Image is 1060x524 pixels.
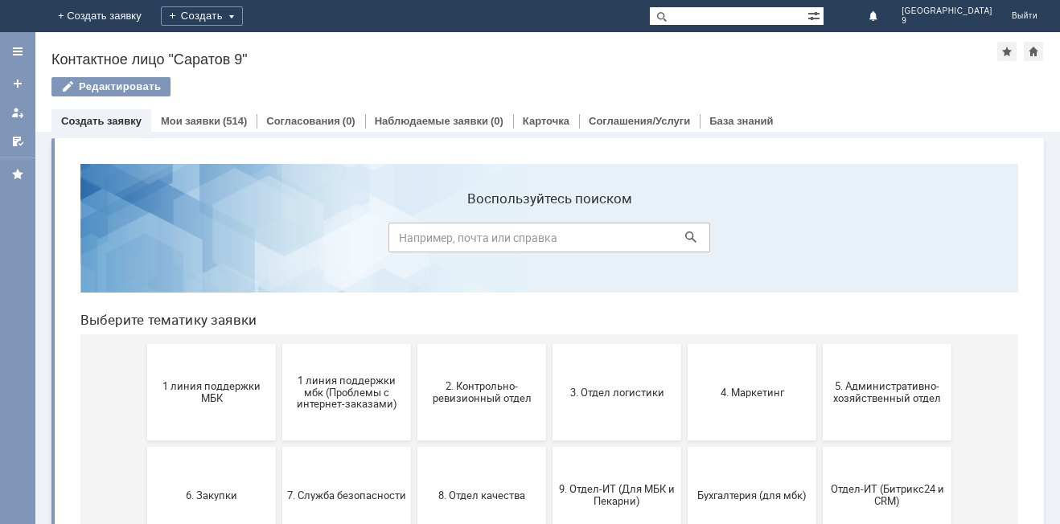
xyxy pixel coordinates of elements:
[80,296,208,392] button: 6. Закупки
[490,332,609,356] span: 9. Отдел-ИТ (Для МБК и Пекарни)
[84,338,203,350] span: 6. Закупки
[13,161,951,177] header: Выберите тематику заявки
[755,399,884,495] button: не актуален
[375,115,488,127] a: Наблюдаемые заявки
[355,338,474,350] span: 8. Отдел качества
[755,296,884,392] button: Отдел-ИТ (Битрикс24 и CRM)
[490,235,609,247] span: 3. Отдел логистики
[5,129,31,154] a: Мои согласования
[491,115,503,127] div: (0)
[343,115,355,127] div: (0)
[350,296,479,392] button: 8. Отдел качества
[215,296,343,392] button: 7. Служба безопасности
[625,235,744,247] span: 4. Маркетинг
[620,193,749,289] button: 4. Маркетинг
[485,193,614,289] button: 3. Отдел логистики
[755,193,884,289] button: 5. Административно-хозяйственный отдел
[625,338,744,350] span: Бухгалтерия (для мбк)
[355,440,474,452] span: Франчайзинг
[215,399,343,495] button: Финансовый отдел
[997,42,1017,61] div: Добавить в избранное
[161,6,243,26] div: Создать
[902,16,992,26] span: 9
[523,115,569,127] a: Карточка
[902,6,992,16] span: [GEOGRAPHIC_DATA]
[760,229,879,253] span: 5. Административно-хозяйственный отдел
[5,71,31,96] a: Создать заявку
[220,338,339,350] span: 7. Служба безопасности
[589,115,690,127] a: Соглашения/Услуги
[1024,42,1043,61] div: Сделать домашней страницей
[61,115,142,127] a: Создать заявку
[485,399,614,495] button: Это соглашение не активно!
[220,440,339,452] span: Финансовый отдел
[80,399,208,495] button: Отдел-ИТ (Офис)
[215,193,343,289] button: 1 линия поддержки мбк (Проблемы с интернет-заказами)
[5,100,31,125] a: Мои заявки
[625,428,744,465] span: [PERSON_NAME]. Услуги ИТ для МБК (оформляет L1)
[807,7,824,23] span: Расширенный поиск
[620,296,749,392] button: Бухгалтерия (для мбк)
[223,115,247,127] div: (514)
[620,399,749,495] button: [PERSON_NAME]. Услуги ИТ для МБК (оформляет L1)
[760,440,879,452] span: не актуален
[51,51,997,68] div: Контактное лицо "Саратов 9"
[350,399,479,495] button: Франчайзинг
[760,332,879,356] span: Отдел-ИТ (Битрикс24 и CRM)
[84,229,203,253] span: 1 линия поддержки МБК
[80,193,208,289] button: 1 линия поддержки МБК
[161,115,220,127] a: Мои заявки
[709,115,773,127] a: База знаний
[220,223,339,259] span: 1 линия поддержки мбк (Проблемы с интернет-заказами)
[321,72,643,101] input: Например, почта или справка
[355,229,474,253] span: 2. Контрольно-ревизионный отдел
[490,435,609,459] span: Это соглашение не активно!
[485,296,614,392] button: 9. Отдел-ИТ (Для МБК и Пекарни)
[84,440,203,452] span: Отдел-ИТ (Офис)
[350,193,479,289] button: 2. Контрольно-ревизионный отдел
[266,115,340,127] a: Согласования
[321,39,643,55] label: Воспользуйтесь поиском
